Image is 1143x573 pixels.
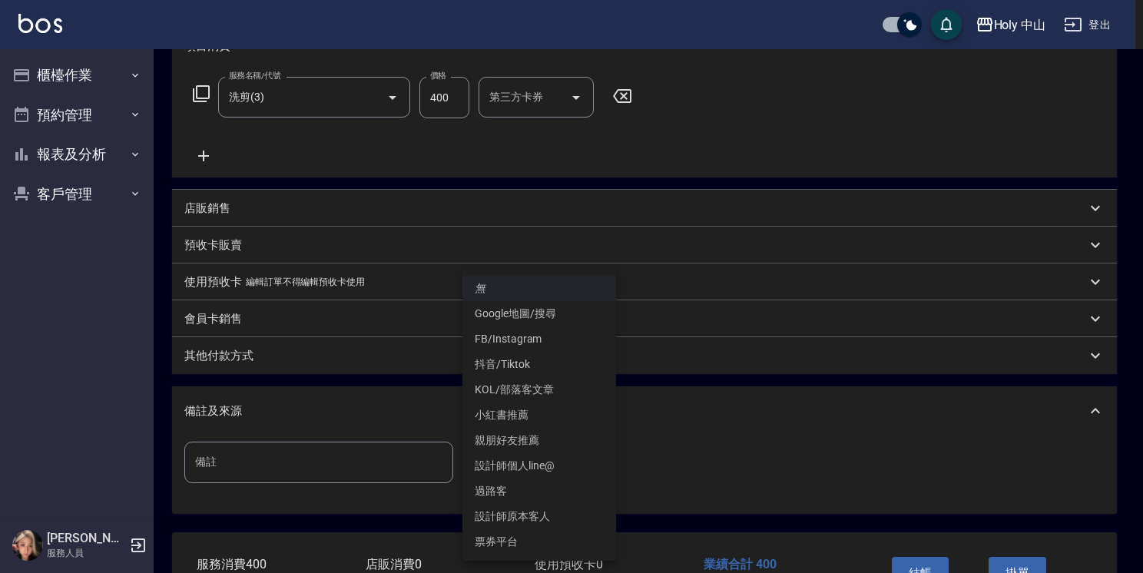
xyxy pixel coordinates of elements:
li: 設計師個人line@ [462,453,616,479]
li: 過路客 [462,479,616,504]
li: 票券平台 [462,529,616,555]
li: 抖音/Tiktok [462,352,616,377]
li: FB/Instagram [462,326,616,352]
li: 小紅書推薦 [462,402,616,428]
li: Google地圖/搜尋 [462,301,616,326]
li: KOL/部落客文章 [462,377,616,402]
li: 親朋好友推薦 [462,428,616,453]
li: 設計師原本客人 [462,504,616,529]
em: 無 [475,280,485,296]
